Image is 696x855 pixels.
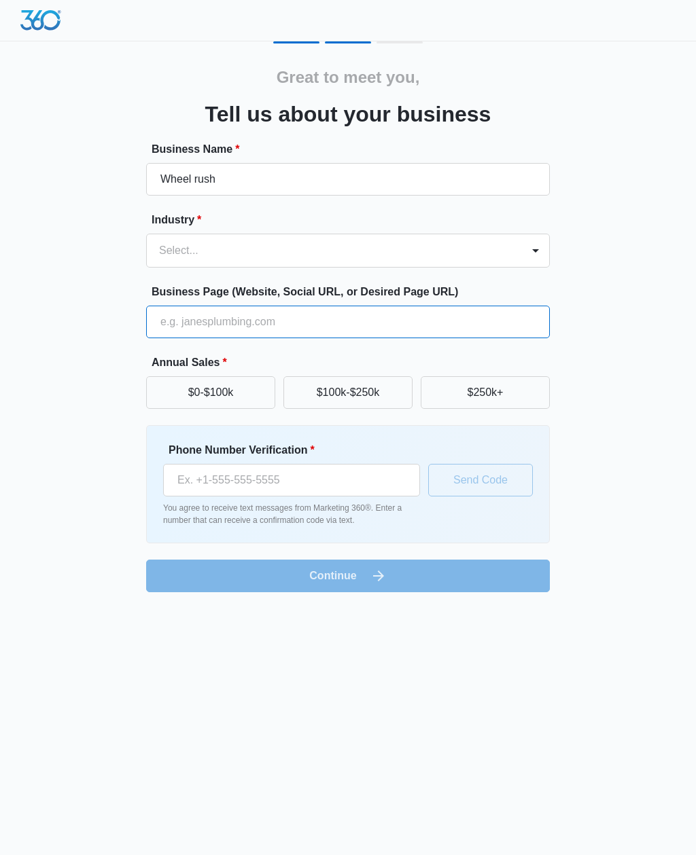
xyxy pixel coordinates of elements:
label: Business Name [152,141,555,158]
p: You agree to receive text messages from Marketing 360®. Enter a number that can receive a confirm... [163,502,420,526]
button: $250k+ [421,376,550,409]
h2: Great to meet you, [277,65,420,90]
input: e.g. Jane's Plumbing [146,163,550,196]
button: $100k-$250k [283,376,413,409]
label: Phone Number Verification [169,442,425,458]
button: $0-$100k [146,376,275,409]
label: Annual Sales [152,354,555,371]
input: e.g. janesplumbing.com [146,306,550,338]
h3: Tell us about your business [205,98,491,130]
label: Business Page (Website, Social URL, or Desired Page URL) [152,284,555,300]
input: Ex. +1-555-555-5555 [163,464,420,496]
label: Industry [152,212,555,228]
